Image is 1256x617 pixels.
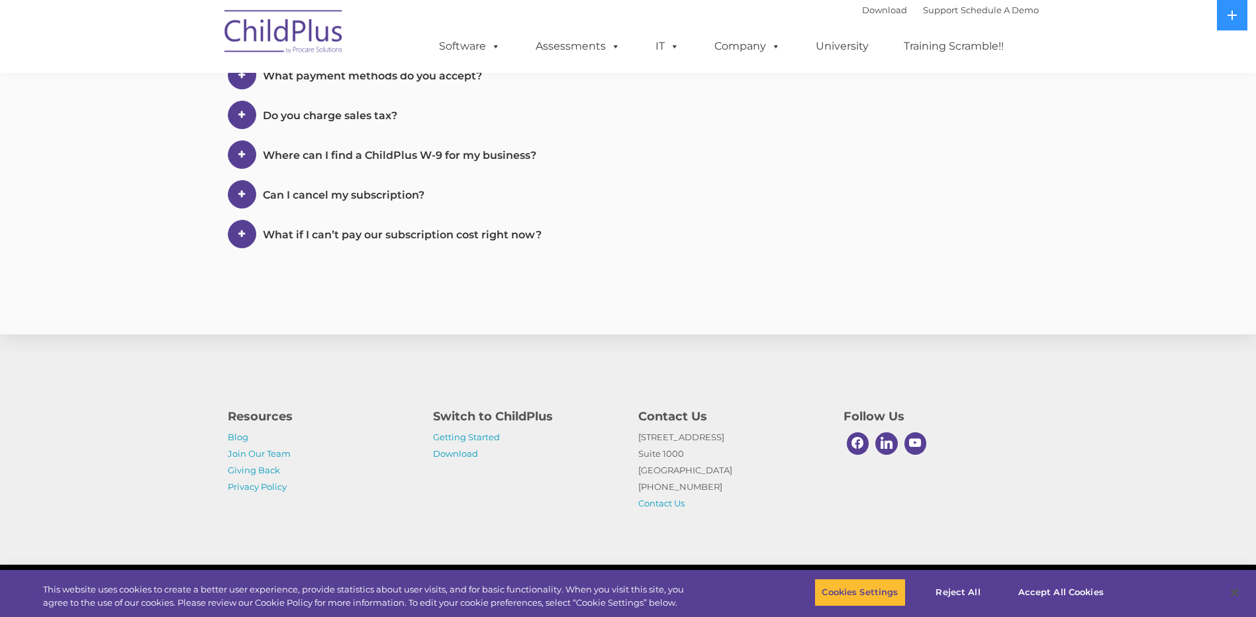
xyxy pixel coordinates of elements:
[263,189,424,201] span: Can I cancel my subscription?
[961,5,1039,15] a: Schedule A Demo
[638,429,824,512] p: [STREET_ADDRESS] Suite 1000 [GEOGRAPHIC_DATA] [PHONE_NUMBER]
[701,33,794,60] a: Company
[228,432,248,442] a: Blog
[228,448,291,459] a: Join Our Team
[862,5,1039,15] font: |
[263,109,397,122] span: Do you charge sales tax?
[43,583,691,609] div: This website uses cookies to create a better user experience, provide statistics about user visit...
[638,407,824,426] h4: Contact Us
[814,579,905,606] button: Cookies Settings
[872,429,901,458] a: Linkedin
[433,432,500,442] a: Getting Started
[891,33,1017,60] a: Training Scramble!!
[228,407,413,426] h4: Resources
[522,33,634,60] a: Assessments
[228,465,280,475] a: Giving Back
[901,429,930,458] a: Youtube
[263,149,536,162] span: Where can I find a ChildPlus W-9 for my business?
[228,481,287,492] a: Privacy Policy
[433,407,618,426] h4: Switch to ChildPlus
[862,5,907,15] a: Download
[844,407,1029,426] h4: Follow Us
[433,448,478,459] a: Download
[802,33,882,60] a: University
[263,70,482,82] span: What payment methods do you accept?
[1220,578,1249,607] button: Close
[263,228,542,241] span: What if I can’t pay our subscription cost right now?
[426,33,514,60] a: Software
[1011,579,1111,606] button: Accept All Cookies
[917,579,1000,606] button: Reject All
[923,5,958,15] a: Support
[638,498,685,508] a: Contact Us
[218,1,350,67] img: ChildPlus by Procare Solutions
[844,429,873,458] a: Facebook
[642,33,693,60] a: IT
